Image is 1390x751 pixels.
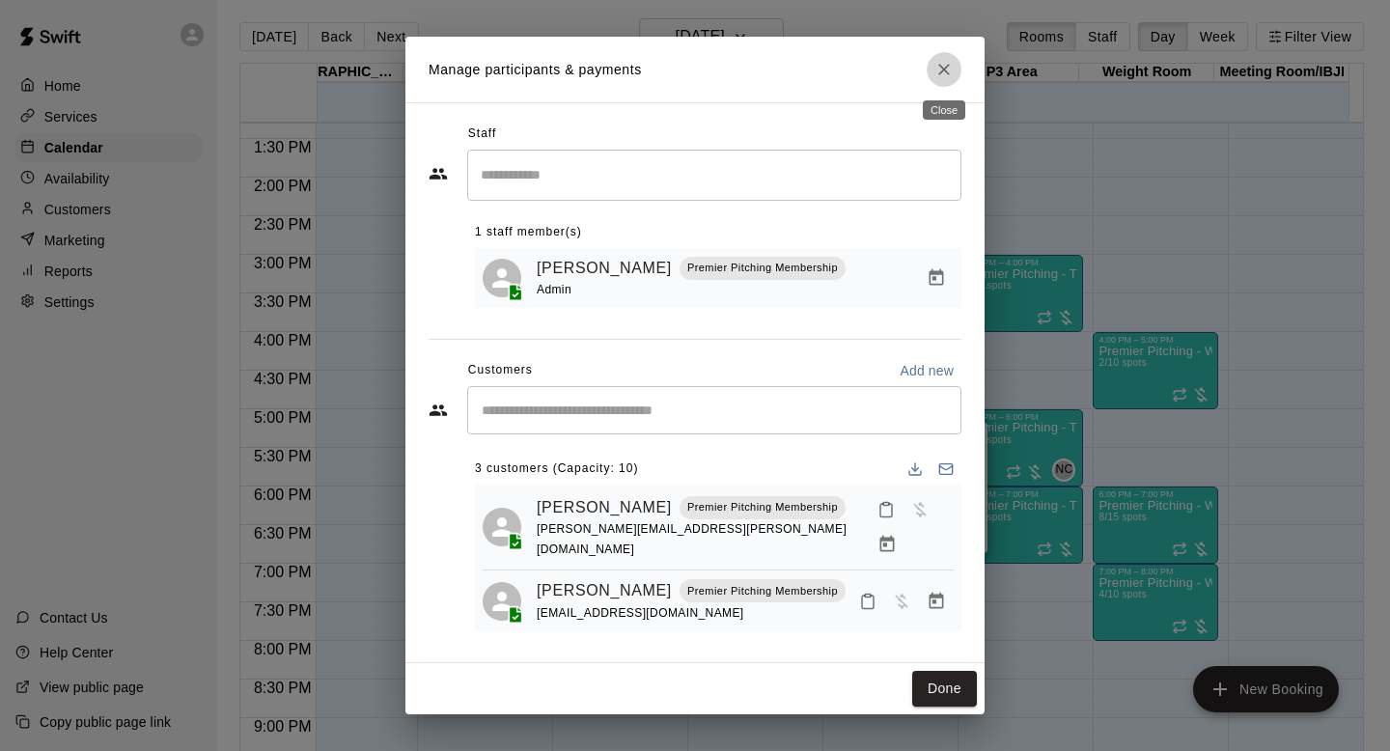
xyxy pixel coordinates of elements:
[429,60,642,80] p: Manage participants & payments
[429,401,448,420] svg: Customers
[912,671,977,707] button: Done
[870,527,904,562] button: Manage bookings & payment
[851,585,884,618] button: Mark attendance
[923,100,965,120] div: Close
[483,508,521,546] div: Matthew Lampe
[483,582,521,621] div: Philip Mangiaracina
[903,501,937,517] span: Has not paid
[468,355,533,386] span: Customers
[919,584,954,619] button: Manage bookings & payment
[687,583,838,599] p: Premier Pitching Membership
[870,493,903,526] button: Mark attendance
[475,217,582,248] span: 1 staff member(s)
[468,119,496,150] span: Staff
[892,355,961,386] button: Add new
[537,256,672,281] a: [PERSON_NAME]
[931,454,961,485] button: Email participants
[537,283,571,296] span: Admin
[467,386,961,434] div: Start typing to search customers...
[429,164,448,183] svg: Staff
[900,361,954,380] p: Add new
[537,495,672,520] a: [PERSON_NAME]
[919,261,954,295] button: Manage bookings & payment
[537,522,847,556] span: [PERSON_NAME][EMAIL_ADDRESS][PERSON_NAME][DOMAIN_NAME]
[927,52,961,87] button: Close
[537,606,744,620] span: [EMAIL_ADDRESS][DOMAIN_NAME]
[900,454,931,485] button: Download list
[687,260,838,276] p: Premier Pitching Membership
[483,259,521,297] div: Neal Cotts
[687,499,838,515] p: Premier Pitching Membership
[467,150,961,201] div: Search staff
[475,454,638,485] span: 3 customers (Capacity: 10)
[537,578,672,603] a: [PERSON_NAME]
[884,592,919,608] span: Has not paid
